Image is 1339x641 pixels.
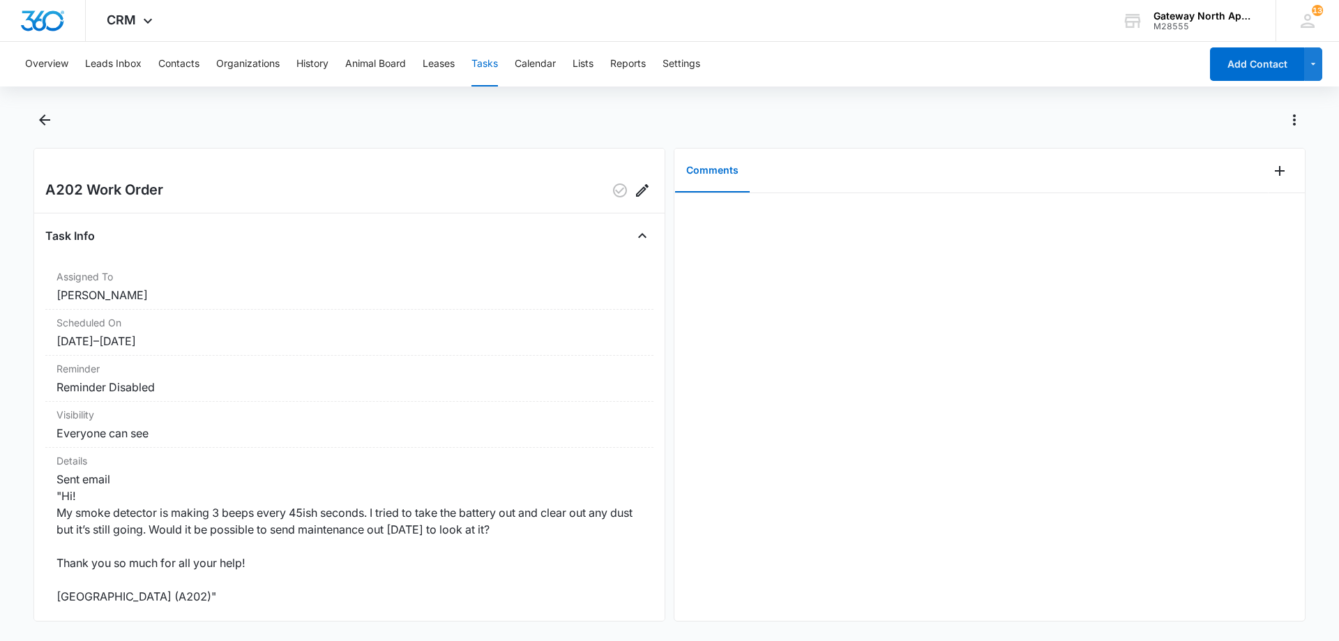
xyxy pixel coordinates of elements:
[25,42,68,86] button: Overview
[471,42,498,86] button: Tasks
[216,42,280,86] button: Organizations
[158,42,199,86] button: Contacts
[663,42,700,86] button: Settings
[1283,109,1306,131] button: Actions
[56,333,642,349] dd: [DATE] – [DATE]
[45,310,653,356] div: Scheduled On[DATE]–[DATE]
[1210,47,1304,81] button: Add Contact
[610,42,646,86] button: Reports
[515,42,556,86] button: Calendar
[45,227,95,244] h4: Task Info
[56,315,642,330] dt: Scheduled On
[56,453,642,468] dt: Details
[1312,5,1323,16] div: notifications count
[631,225,653,247] button: Close
[631,179,653,202] button: Edit
[56,379,642,395] dd: Reminder Disabled
[33,109,55,131] button: Back
[56,471,642,638] dd: Sent email "Hi! My smoke detector is making 3 beeps every 45ish seconds. I tried to take the batt...
[1269,160,1291,182] button: Add Comment
[423,42,455,86] button: Leases
[296,42,328,86] button: History
[45,402,653,448] div: VisibilityEveryone can see
[45,179,163,202] h2: A202 Work Order
[56,407,642,422] dt: Visibility
[345,42,406,86] button: Animal Board
[573,42,593,86] button: Lists
[1153,10,1255,22] div: account name
[56,269,642,284] dt: Assigned To
[1153,22,1255,31] div: account id
[107,13,136,27] span: CRM
[1312,5,1323,16] span: 13
[675,149,750,193] button: Comments
[45,264,653,310] div: Assigned To[PERSON_NAME]
[56,425,642,442] dd: Everyone can see
[45,356,653,402] div: ReminderReminder Disabled
[56,361,642,376] dt: Reminder
[56,287,642,303] dd: [PERSON_NAME]
[85,42,142,86] button: Leads Inbox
